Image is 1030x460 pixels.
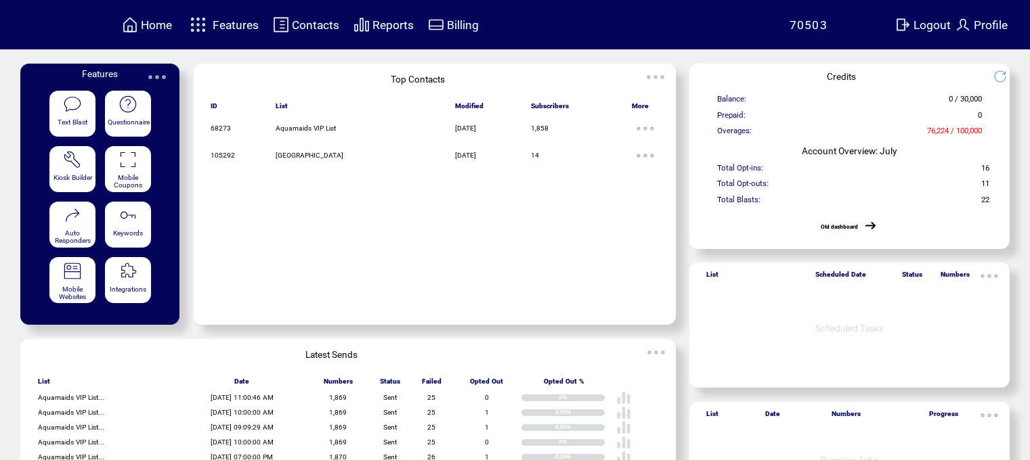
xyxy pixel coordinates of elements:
span: Total Opt-outs: [717,179,769,194]
a: Profile [953,14,1010,35]
span: Total Opt-ins: [717,163,763,179]
img: auto-responders.svg [63,206,82,225]
a: Contacts [271,14,341,35]
span: Numbers [324,377,353,391]
img: coupons.svg [119,150,137,169]
span: More [632,102,649,116]
span: List [706,271,718,284]
a: Old dashboard [821,223,858,230]
span: 25 [427,423,435,431]
span: Modified [455,102,484,116]
span: 76,224 / 100,000 [927,126,982,141]
span: Features [82,68,118,79]
span: ID [211,102,217,116]
span: Questionnaire [108,118,150,126]
img: questionnaire.svg [119,95,137,114]
span: 105292 [211,152,235,159]
a: Questionnaire [105,91,151,137]
span: Account Overview: July [802,145,897,156]
img: ellypsis.svg [976,262,1003,290]
span: Aquamaids VIP List [276,124,336,132]
img: ellypsis.svg [632,115,659,142]
a: Kiosk Builder [49,146,95,193]
span: List [706,410,718,423]
span: Opted Out [470,377,503,391]
span: Sent [383,409,397,416]
span: Mobile Coupons [114,174,142,189]
a: Mobile Coupons [105,146,151,193]
span: 16 [981,163,989,179]
img: profile.svg [955,16,971,33]
span: Aquamaids VIP List... [38,409,104,416]
img: keywords.svg [119,206,137,225]
span: Reports [372,18,414,32]
span: 25 [427,438,435,446]
span: Contacts [292,18,339,32]
span: 11 [981,179,989,194]
span: Subscribers [531,102,569,116]
img: poll%20-%20white.svg [616,405,631,420]
a: Auto Responders [49,202,95,248]
span: Status [902,271,922,284]
a: Reports [351,14,416,35]
img: ellypsis.svg [144,64,171,91]
span: Aquamaids VIP List... [38,423,104,431]
span: Opted Out % [544,377,584,391]
span: 0 [485,438,489,446]
img: contacts.svg [273,16,289,33]
span: List [38,377,50,391]
span: 0 [978,110,982,126]
span: Sent [383,394,397,401]
span: Numbers [832,410,861,423]
div: 0.05% [555,409,605,416]
a: Integrations [105,257,151,304]
span: Keywords [113,229,143,237]
img: ellypsis.svg [632,142,659,169]
span: 14 [531,152,539,159]
span: Sent [383,423,397,431]
span: [DATE] [455,152,476,159]
span: 1,869 [329,438,347,446]
span: 68273 [211,124,231,132]
span: Status [380,377,400,391]
img: poll%20-%20white.svg [616,420,631,435]
span: [DATE] 10:00:00 AM [211,409,274,416]
span: [GEOGRAPHIC_DATA] [276,152,343,159]
span: Logout [914,18,951,32]
a: Billing [426,14,481,35]
a: Home [120,14,174,35]
img: exit.svg [895,16,911,33]
span: Top Contacts [391,74,445,85]
span: Credits [827,71,856,82]
a: Mobile Websites [49,257,95,304]
img: poll%20-%20white.svg [616,390,631,405]
span: 25 [427,409,435,416]
a: Features [184,11,261,38]
span: [DATE] 10:00:00 AM [211,438,274,446]
img: features.svg [186,14,210,36]
img: chart.svg [353,16,370,33]
span: Scheduled Date [815,271,866,284]
span: 70503 [790,18,828,32]
img: creidtcard.svg [428,16,444,33]
span: 1,869 [329,409,347,416]
span: Balance: [717,94,746,110]
span: 0 / 30,000 [949,94,982,110]
div: 0.05% [555,424,605,431]
img: home.svg [122,16,138,33]
span: List [276,102,288,116]
span: Text Blast [58,118,87,126]
span: Sent [383,438,397,446]
div: 0% [559,439,604,446]
span: Aquamaids VIP List... [38,394,104,401]
a: Logout [893,14,953,35]
span: 1,858 [531,124,549,132]
span: Features [213,18,259,32]
span: Prepaid: [717,110,746,126]
img: ellypsis.svg [976,402,1003,429]
span: 0 [485,394,489,401]
span: Auto Responders [55,229,91,244]
span: 25 [427,394,435,401]
div: 0% [559,394,604,401]
span: Integrations [110,285,146,293]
